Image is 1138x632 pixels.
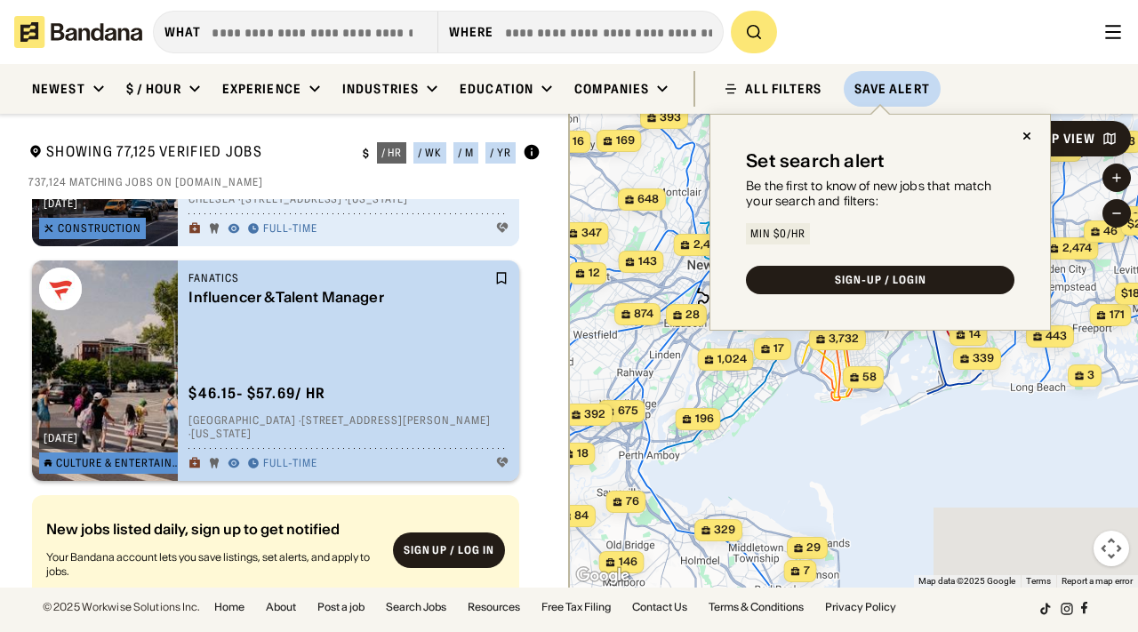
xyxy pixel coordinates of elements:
[750,228,805,239] div: Min $0/hr
[458,148,474,158] div: / m
[693,237,725,252] span: 2,468
[969,327,981,342] span: 14
[317,602,365,612] a: Post a job
[1062,576,1133,586] a: Report a map error
[589,266,600,281] span: 12
[46,551,379,579] div: Your Bandana account lets you save listings, set alerts, and apply to jobs.
[126,81,181,97] div: $ / hour
[188,384,325,403] div: $ 46.15 - $57.69 / hr
[386,602,446,612] a: Search Jobs
[188,193,509,207] div: Chelsea · [STREET_ADDRESS] · [US_STATE]
[746,150,885,172] div: Set search alert
[577,446,589,461] span: 18
[164,24,201,40] div: what
[188,289,491,306] div: Influencer & Talent Manager
[773,341,784,356] span: 17
[404,544,494,558] div: Sign up / Log in
[1062,241,1092,256] span: 2,474
[1087,368,1094,383] span: 3
[1032,132,1095,145] div: Map View
[188,271,491,285] div: Fanatics
[626,494,639,509] span: 76
[825,602,896,612] a: Privacy Policy
[632,602,687,612] a: Contact Us
[1121,134,1135,149] span: 33
[418,148,442,158] div: / wk
[804,564,810,579] span: 7
[266,602,296,612] a: About
[1103,224,1118,239] span: 46
[862,370,877,385] span: 58
[745,83,821,95] div: ALL FILTERS
[685,308,700,323] span: 28
[342,81,419,97] div: Industries
[28,175,541,189] div: 737,124 matching jobs on [DOMAIN_NAME]
[14,16,142,48] img: Bandana logotype
[714,523,735,538] span: 329
[717,352,747,367] span: 1,024
[214,602,244,612] a: Home
[56,458,180,468] div: Culture & Entertainment
[574,508,589,524] span: 84
[573,564,632,588] img: Google
[222,81,301,97] div: Experience
[695,412,714,427] span: 196
[835,275,926,285] div: SIGN-UP / LOGIN
[46,523,379,551] div: New jobs listed daily, sign up to get notified
[1026,576,1051,586] a: Terms (opens in new tab)
[1053,143,1075,158] span: 420
[709,602,804,612] a: Terms & Conditions
[638,254,657,269] span: 143
[854,81,930,97] div: Save Alert
[449,24,494,40] div: Where
[619,555,637,570] span: 146
[581,226,602,241] span: 347
[806,540,821,556] span: 29
[490,148,511,158] div: / yr
[468,602,520,612] a: Resources
[634,307,653,322] span: 874
[263,222,317,236] div: Full-time
[263,457,317,471] div: Full-time
[616,133,635,148] span: 169
[829,332,859,347] span: 3,732
[637,192,659,207] span: 648
[573,564,632,588] a: Open this area in Google Maps (opens a new window)
[541,602,611,612] a: Free Tax Filing
[43,602,200,612] div: © 2025 Workwise Solutions Inc.
[32,81,85,97] div: Newest
[28,199,541,588] div: grid
[363,147,370,161] div: $
[574,81,649,97] div: Companies
[1110,308,1125,323] span: 171
[28,142,349,164] div: Showing 77,125 Verified Jobs
[39,268,82,310] img: Fanatics logo
[44,433,78,444] div: [DATE]
[381,148,403,158] div: / hr
[918,576,1015,586] span: Map data ©2025 Google
[746,179,1014,209] div: Be the first to know of new jobs that match your search and filters:
[660,110,681,125] span: 393
[58,223,141,234] div: Construction
[584,407,605,422] span: 392
[1094,531,1129,566] button: Map camera controls
[1046,329,1067,344] span: 443
[618,404,638,419] span: 675
[188,413,509,441] div: [GEOGRAPHIC_DATA] · [STREET_ADDRESS][PERSON_NAME] · [US_STATE]
[973,351,994,366] span: 339
[460,81,533,97] div: Education
[44,198,78,209] div: [DATE]
[573,134,584,149] span: 16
